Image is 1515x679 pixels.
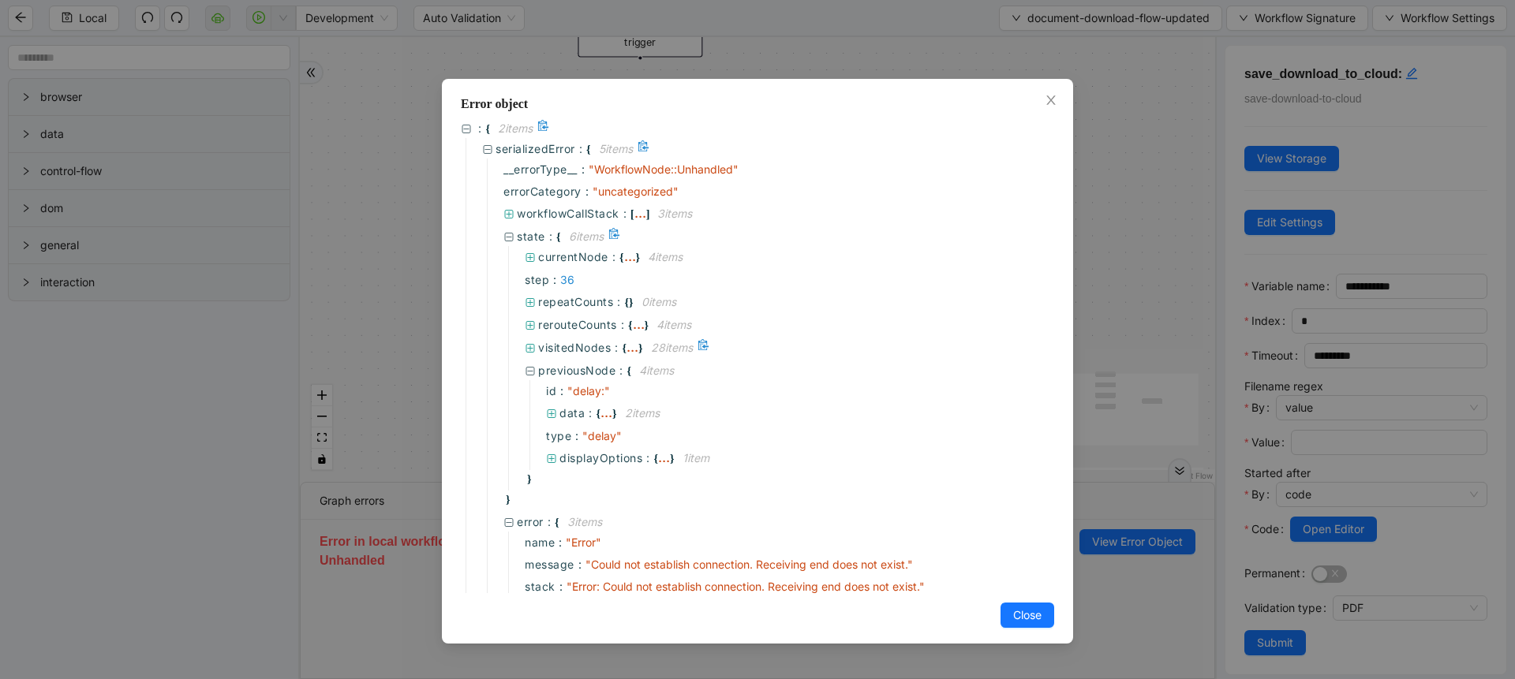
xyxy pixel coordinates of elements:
[1045,94,1057,106] span: close
[651,341,693,354] span: 28 item s
[656,318,691,331] span: 4 item s
[1042,92,1060,110] button: Close
[619,362,623,379] span: :
[634,209,646,217] div: ...
[525,271,549,289] span: step
[683,451,709,464] span: 1 item
[627,343,638,351] div: ...
[619,249,624,267] span: {
[503,161,578,178] span: __errorType__
[569,229,604,243] span: 6 item s
[525,556,574,573] span: message
[560,382,563,400] span: :
[553,271,556,289] span: :
[630,206,634,223] span: [
[642,295,676,308] span: 0 item s
[1013,606,1042,624] span: Close
[567,515,602,528] span: 3 item s
[589,162,739,176] span: " WorkflowNode::Unhandled "
[654,450,659,468] span: {
[567,384,610,397] span: " delay: "
[525,534,555,551] span: name
[636,249,641,267] span: }
[645,317,649,334] span: }
[525,471,532,488] span: }
[670,450,675,468] span: }
[623,340,627,357] span: {
[633,320,645,328] div: ...
[625,294,630,312] span: {
[612,248,616,266] span: :
[517,515,544,528] span: error
[461,95,1054,114] div: Error object
[582,161,585,178] span: :
[608,228,623,245] span: Copy to clipboard
[503,183,582,200] span: errorCategory
[617,293,621,311] span: :
[560,271,574,289] div: 36
[498,121,533,135] span: 2 item s
[582,429,622,442] span: " delay "
[646,206,650,223] span: ]
[627,363,632,380] span: {
[597,405,601,423] span: {
[538,318,617,331] span: rerouteCounts
[623,205,627,222] span: :
[586,141,591,159] span: {
[658,453,670,461] div: ...
[559,578,563,595] span: :
[548,513,552,531] span: :
[585,558,913,571] span: " Could not establish connection. Receiving end does not exist. "
[629,294,634,312] span: }
[567,580,925,593] span: " Error: Could not establish connection. Receiving end does not exist. "
[589,405,593,422] span: :
[559,406,585,420] span: data
[638,140,652,158] span: Copy to clipboard
[517,207,619,220] span: workflowCallStack
[538,364,615,377] span: previousNode
[559,534,562,551] span: :
[621,316,625,334] span: :
[578,556,582,573] span: :
[657,207,692,220] span: 3 item s
[648,250,683,263] span: 4 item s
[517,229,545,243] span: state
[639,364,674,377] span: 4 item s
[625,406,660,420] span: 2 item s
[503,491,511,509] span: }
[525,578,555,595] span: stack
[549,228,553,245] span: :
[638,340,643,357] span: }
[1001,603,1054,628] button: Close
[537,120,552,137] span: Copy to clipboard
[538,295,613,308] span: repeatCounts
[546,382,556,400] span: id
[579,140,583,158] span: :
[575,427,578,445] span: :
[593,185,679,198] span: " uncategorized "
[478,120,482,137] span: :
[538,341,611,354] span: visitedNodes
[559,451,642,464] span: displayOptions
[624,252,636,260] div: ...
[599,142,633,155] span: 5 item s
[698,339,712,356] span: Copy to clipboard
[646,450,650,467] span: :
[496,142,575,155] span: serializedError
[555,514,559,532] span: {
[600,409,612,416] div: ...
[556,229,561,246] span: {
[566,535,601,549] span: " Error "
[615,339,619,356] span: :
[612,405,617,423] span: }
[538,250,608,263] span: currentNode
[628,317,633,334] span: {
[585,183,589,200] span: :
[546,427,571,445] span: type
[486,121,491,138] span: {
